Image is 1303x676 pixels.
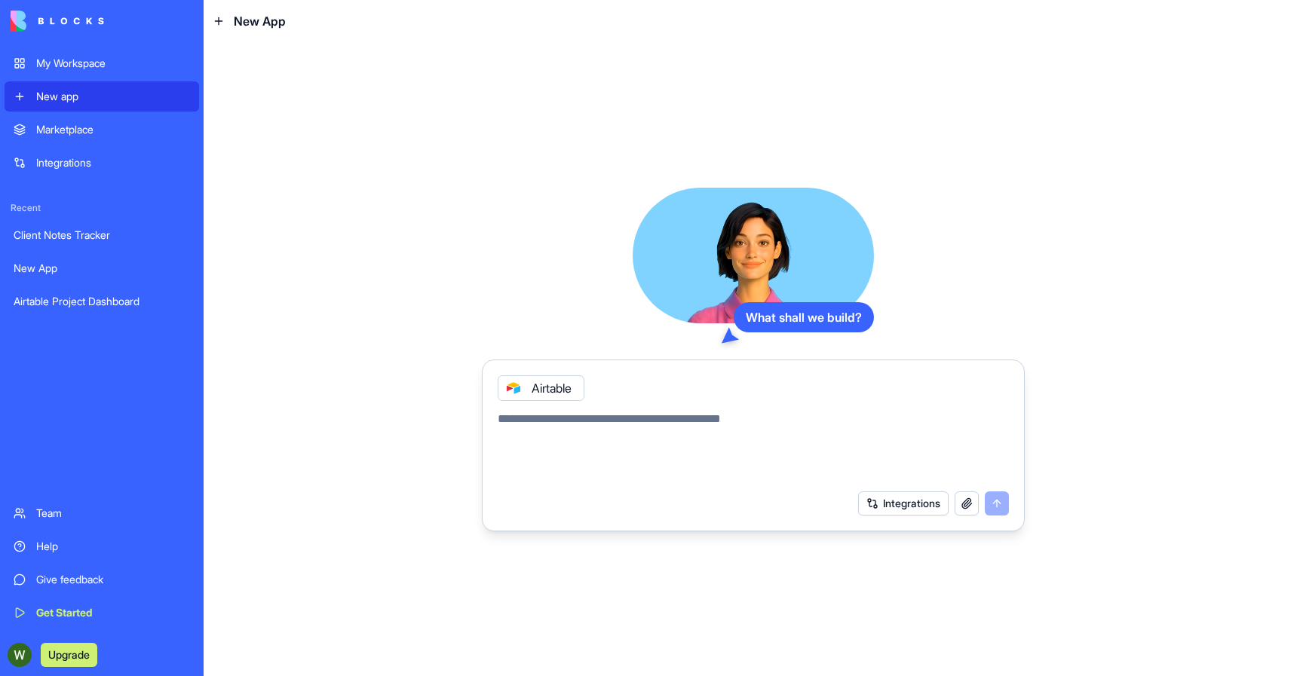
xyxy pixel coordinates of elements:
[5,598,199,628] a: Get Started
[36,122,190,137] div: Marketplace
[36,539,190,554] div: Help
[41,647,97,662] a: Upgrade
[14,261,190,276] div: New App
[5,48,199,78] a: My Workspace
[36,605,190,620] div: Get Started
[36,572,190,587] div: Give feedback
[36,155,190,170] div: Integrations
[41,643,97,667] button: Upgrade
[5,286,199,317] a: Airtable Project Dashboard
[14,294,190,309] div: Airtable Project Dashboard
[5,531,199,561] a: Help
[36,56,190,71] div: My Workspace
[36,506,190,521] div: Team
[498,375,584,401] div: Airtable
[5,253,199,283] a: New App
[5,81,199,112] a: New app
[14,228,190,243] div: Client Notes Tracker
[5,148,199,178] a: Integrations
[5,115,199,145] a: Marketplace
[11,11,104,32] img: logo
[234,12,286,30] span: New App
[36,89,190,104] div: New app
[8,643,32,667] img: ACg8ocJfX902z323eJv0WgYs8to-prm3hRyyT9LVmbu9YU5sKTReeg=s96-c
[5,220,199,250] a: Client Notes Tracker
[734,302,874,332] div: What shall we build?
[5,498,199,528] a: Team
[5,564,199,595] a: Give feedback
[5,202,199,214] span: Recent
[858,491,949,515] button: Integrations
